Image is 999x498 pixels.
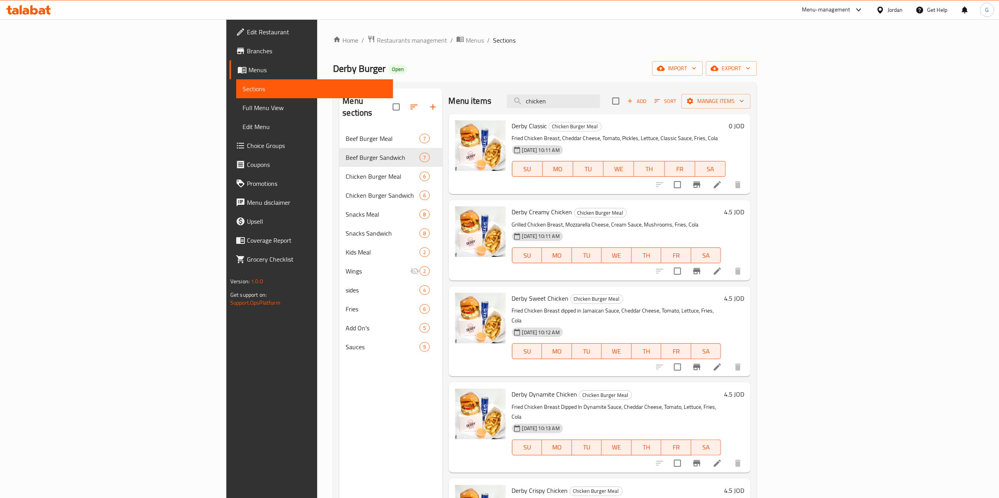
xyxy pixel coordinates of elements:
[635,442,658,453] span: TH
[728,175,747,194] button: delete
[251,276,263,286] span: 1.0.0
[420,249,429,256] span: 2
[695,161,726,177] button: SA
[420,134,429,143] div: items
[420,210,429,219] div: items
[579,390,632,400] div: Chicken Burger Meal
[713,180,722,189] a: Edit menu item
[637,163,661,175] span: TH
[346,191,420,200] div: Chicken Burger Sandwich
[389,65,407,74] div: Open
[888,6,903,14] div: Jordan
[512,292,569,304] span: Derby Sweet Chicken
[339,243,442,262] div: Kids Meal2
[230,174,393,193] a: Promotions
[652,61,703,76] button: import
[333,35,757,45] nav: breadcrumb
[512,388,578,400] span: Derby Dynamite Chicken
[572,440,602,455] button: TU
[230,193,393,212] a: Menu disclaimer
[570,487,623,496] div: Chicken Burger Meal
[549,122,602,131] div: Chicken Burger Meal
[572,343,602,359] button: TU
[346,228,420,238] div: Snacks Sandwich
[728,262,747,281] button: delete
[519,425,563,432] span: [DATE] 10:13 AM
[724,389,744,400] h6: 4.5 JOD
[694,250,718,261] span: SA
[466,36,484,45] span: Menus
[575,346,599,357] span: TU
[339,224,442,243] div: Snacks Sandwich8
[572,247,602,263] button: TU
[339,148,442,167] div: Beef Burger Sandwich7
[389,66,407,73] span: Open
[346,247,420,257] span: Kids Meal
[681,94,751,109] button: Manage items
[230,212,393,231] a: Upsell
[576,163,600,175] span: TU
[687,358,706,376] button: Branch-specific-item
[420,323,429,333] div: items
[624,95,649,107] span: Add item
[420,342,429,352] div: items
[546,163,570,175] span: MO
[247,198,387,207] span: Menu disclaimer
[512,220,721,230] p: Grilled Chicken Breast, Mozzarella Cheese, Cream Sauce, Mushrooms, Fries, Cola
[604,161,634,177] button: WE
[691,247,721,263] button: SA
[243,103,387,112] span: Full Menu View
[698,163,722,175] span: SA
[346,210,420,219] span: Snacks Meal
[632,247,662,263] button: TH
[661,440,691,455] button: FR
[713,266,722,276] a: Edit menu item
[455,206,506,257] img: Derby Creamy Chicken
[519,232,563,240] span: [DATE] 10:11 AM
[512,306,721,326] p: Fried Chicken Breast dipped in Jamaican Sauce, Cheddar Cheese, Tomato, Lettuce, Fries, Cola
[420,305,429,313] span: 6
[449,95,492,107] h2: Menu items
[545,346,569,357] span: MO
[728,358,747,376] button: delete
[339,262,442,281] div: Wings2
[346,304,420,314] span: Fries
[574,208,626,217] span: Chicken Burger Meal
[420,192,429,199] span: 6
[515,163,540,175] span: SU
[669,263,686,279] span: Select to update
[605,442,628,453] span: WE
[694,346,718,357] span: SA
[420,286,429,294] span: 4
[377,36,447,45] span: Restaurants management
[236,117,393,136] a: Edit Menu
[664,346,688,357] span: FR
[230,250,393,269] a: Grocery Checklist
[420,154,429,161] span: 7
[624,95,649,107] button: Add
[420,343,429,351] span: 9
[247,217,387,226] span: Upsell
[230,231,393,250] a: Coverage Report
[515,442,539,453] span: SU
[247,27,387,37] span: Edit Restaurant
[346,285,420,295] span: sides
[512,161,543,177] button: SU
[515,250,539,261] span: SU
[420,230,429,237] span: 8
[512,440,542,455] button: SU
[575,442,599,453] span: TU
[420,324,429,332] span: 5
[512,206,572,218] span: Derby Creamy Chicken
[664,250,688,261] span: FR
[542,343,572,359] button: MO
[346,153,420,162] div: Beef Burger Sandwich
[512,247,542,263] button: SU
[632,343,662,359] button: TH
[655,97,676,106] span: Sort
[243,84,387,94] span: Sections
[247,141,387,150] span: Choice Groups
[545,442,569,453] span: MO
